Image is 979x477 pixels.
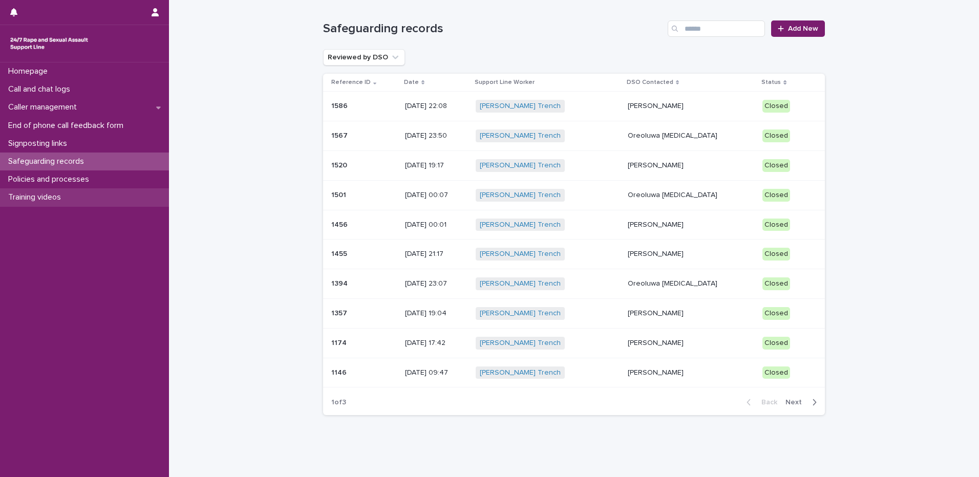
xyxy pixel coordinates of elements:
[4,157,92,166] p: Safeguarding records
[4,67,56,76] p: Homepage
[331,219,350,229] p: 1456
[323,180,825,210] tr: 15011501 [DATE] 00:07[PERSON_NAME] Trench Oreoluwa [MEDICAL_DATA]Closed
[323,49,405,66] button: Reviewed by DSO
[628,221,755,229] p: [PERSON_NAME]
[762,277,790,290] div: Closed
[762,248,790,261] div: Closed
[480,191,561,200] a: [PERSON_NAME] Trench
[480,368,561,377] a: [PERSON_NAME] Trench
[4,102,85,112] p: Caller management
[762,189,790,202] div: Closed
[331,77,371,88] p: Reference ID
[323,121,825,151] tr: 15671567 [DATE] 23:50[PERSON_NAME] Trench Oreoluwa [MEDICAL_DATA]Closed
[627,77,673,88] p: DSO Contacted
[628,191,755,200] p: Oreoluwa [MEDICAL_DATA]
[628,161,755,170] p: [PERSON_NAME]
[331,366,349,377] p: 1146
[323,390,354,415] p: 1 of 3
[331,337,349,348] p: 1174
[480,250,561,258] a: [PERSON_NAME] Trench
[480,161,561,170] a: [PERSON_NAME] Trench
[762,337,790,350] div: Closed
[331,307,349,318] p: 1357
[628,368,755,377] p: [PERSON_NAME]
[323,328,825,358] tr: 11741174 [DATE] 17:42[PERSON_NAME] Trench [PERSON_NAME]Closed
[785,399,808,406] span: Next
[628,250,755,258] p: [PERSON_NAME]
[405,368,467,377] p: [DATE] 09:47
[405,250,467,258] p: [DATE] 21:17
[331,248,349,258] p: 1455
[628,132,755,140] p: Oreoluwa [MEDICAL_DATA]
[405,161,467,170] p: [DATE] 19:17
[405,309,467,318] p: [DATE] 19:04
[405,339,467,348] p: [DATE] 17:42
[480,279,561,288] a: [PERSON_NAME] Trench
[8,33,90,54] img: rhQMoQhaT3yELyF149Cw
[628,102,755,111] p: [PERSON_NAME]
[480,339,561,348] a: [PERSON_NAME] Trench
[781,398,825,407] button: Next
[738,398,781,407] button: Back
[405,221,467,229] p: [DATE] 00:01
[331,159,349,170] p: 1520
[762,159,790,172] div: Closed
[323,92,825,121] tr: 15861586 [DATE] 22:08[PERSON_NAME] Trench [PERSON_NAME]Closed
[628,309,755,318] p: [PERSON_NAME]
[405,102,467,111] p: [DATE] 22:08
[480,102,561,111] a: [PERSON_NAME] Trench
[323,210,825,240] tr: 14561456 [DATE] 00:01[PERSON_NAME] Trench [PERSON_NAME]Closed
[405,279,467,288] p: [DATE] 23:07
[331,100,350,111] p: 1586
[331,189,348,200] p: 1501
[762,129,790,142] div: Closed
[755,399,777,406] span: Back
[628,339,755,348] p: [PERSON_NAME]
[405,191,467,200] p: [DATE] 00:07
[405,132,467,140] p: [DATE] 23:50
[4,175,97,184] p: Policies and processes
[323,298,825,328] tr: 13571357 [DATE] 19:04[PERSON_NAME] Trench [PERSON_NAME]Closed
[4,121,132,131] p: End of phone call feedback form
[404,77,419,88] p: Date
[668,20,765,37] input: Search
[788,25,818,32] span: Add New
[762,100,790,113] div: Closed
[480,221,561,229] a: [PERSON_NAME] Trench
[323,269,825,299] tr: 13941394 [DATE] 23:07[PERSON_NAME] Trench Oreoluwa [MEDICAL_DATA]Closed
[762,219,790,231] div: Closed
[331,277,350,288] p: 1394
[628,279,755,288] p: Oreoluwa [MEDICAL_DATA]
[323,240,825,269] tr: 14551455 [DATE] 21:17[PERSON_NAME] Trench [PERSON_NAME]Closed
[323,21,664,36] h1: Safeguarding records
[761,77,781,88] p: Status
[762,307,790,320] div: Closed
[762,366,790,379] div: Closed
[480,309,561,318] a: [PERSON_NAME] Trench
[331,129,350,140] p: 1567
[4,192,69,202] p: Training videos
[475,77,535,88] p: Support Line Worker
[323,150,825,180] tr: 15201520 [DATE] 19:17[PERSON_NAME] Trench [PERSON_NAME]Closed
[4,84,78,94] p: Call and chat logs
[480,132,561,140] a: [PERSON_NAME] Trench
[323,358,825,387] tr: 11461146 [DATE] 09:47[PERSON_NAME] Trench [PERSON_NAME]Closed
[4,139,75,148] p: Signposting links
[771,20,825,37] a: Add New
